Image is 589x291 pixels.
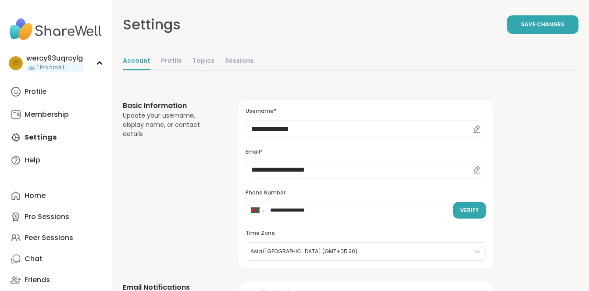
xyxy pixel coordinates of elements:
a: Membership [7,104,105,125]
h3: Username* [246,108,486,115]
a: Chat [7,248,105,269]
h3: Basic Information [123,101,218,111]
a: Profile [161,53,182,70]
a: Account [123,53,150,70]
div: Peer Sessions [25,233,73,243]
div: Settings [123,14,181,35]
button: Verify [453,202,486,219]
span: w [12,57,20,69]
div: Help [25,155,40,165]
img: ShareWell Nav Logo [7,14,105,45]
div: Chat [25,254,43,264]
div: Home [25,191,46,201]
div: Friends [25,275,50,285]
a: Topics [193,53,214,70]
a: Sessions [225,53,253,70]
a: Help [7,150,105,171]
a: Profile [7,81,105,102]
span: Save Changes [521,21,564,29]
div: Pro Sessions [25,212,69,222]
div: Membership [25,110,69,119]
div: Update your username, display name, or contact details [123,111,218,139]
span: 1 Pro credit [37,64,64,72]
span: Verify [460,206,479,214]
div: wercy93uqrcylg [26,54,83,63]
a: Pro Sessions [7,206,105,227]
button: Save Changes [507,15,578,34]
div: Profile [25,87,46,97]
a: Peer Sessions [7,227,105,248]
a: Home [7,185,105,206]
h3: Phone Number [246,189,486,197]
a: Friends [7,269,105,291]
h3: Time Zone [246,230,486,237]
h3: Email* [246,148,486,156]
